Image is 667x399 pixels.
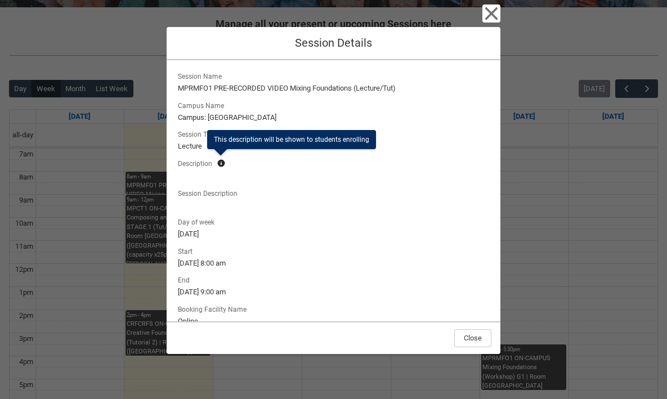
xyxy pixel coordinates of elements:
[178,302,251,315] span: Booking Facility Name
[178,228,489,240] lightning-formatted-text: [DATE]
[178,258,489,269] lightning-formatted-text: [DATE] 8:00 am
[178,186,242,199] span: Session Description
[482,5,500,23] button: Close
[178,215,219,227] span: Day of week
[178,244,197,257] span: Start
[178,69,226,82] span: Session Name
[454,329,491,347] button: Close
[178,156,217,169] span: Description
[178,127,222,140] span: Session Type
[178,112,489,123] lightning-formatted-text: Campus: [GEOGRAPHIC_DATA]
[178,316,489,327] lightning-formatted-text: Online
[178,273,194,285] span: End
[295,36,372,50] span: Session Details
[207,130,376,149] div: This description will be shown to students enrolling
[178,286,489,298] lightning-formatted-text: [DATE] 9:00 am
[178,98,229,111] span: Campus Name
[178,83,489,94] lightning-formatted-text: MPRMFO1 PRE-RECORDED VIDEO Mixing Foundations (Lecture/Tut)
[178,141,489,152] lightning-formatted-text: Lecture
